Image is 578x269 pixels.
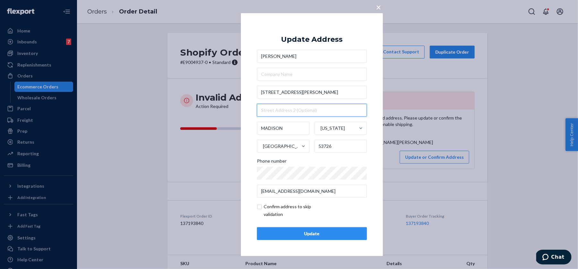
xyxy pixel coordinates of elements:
[257,185,367,198] input: Email (Only Required for International)
[321,125,345,131] div: [US_STATE]
[536,250,572,266] iframe: Opens a widget where you can chat to one of our agents
[257,68,367,81] input: Company Name
[257,158,286,167] span: Phone number
[315,140,367,153] input: ZIP Code
[257,227,367,240] button: Update
[257,86,367,99] input: Street Address
[257,50,367,63] input: First & Last Name
[257,104,367,117] input: Street Address 2 (Optional)
[376,1,381,12] span: ×
[257,122,310,135] input: City
[281,35,343,43] div: Update Address
[263,143,301,149] div: [GEOGRAPHIC_DATA]
[320,122,321,135] input: [US_STATE]
[262,230,361,237] div: Update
